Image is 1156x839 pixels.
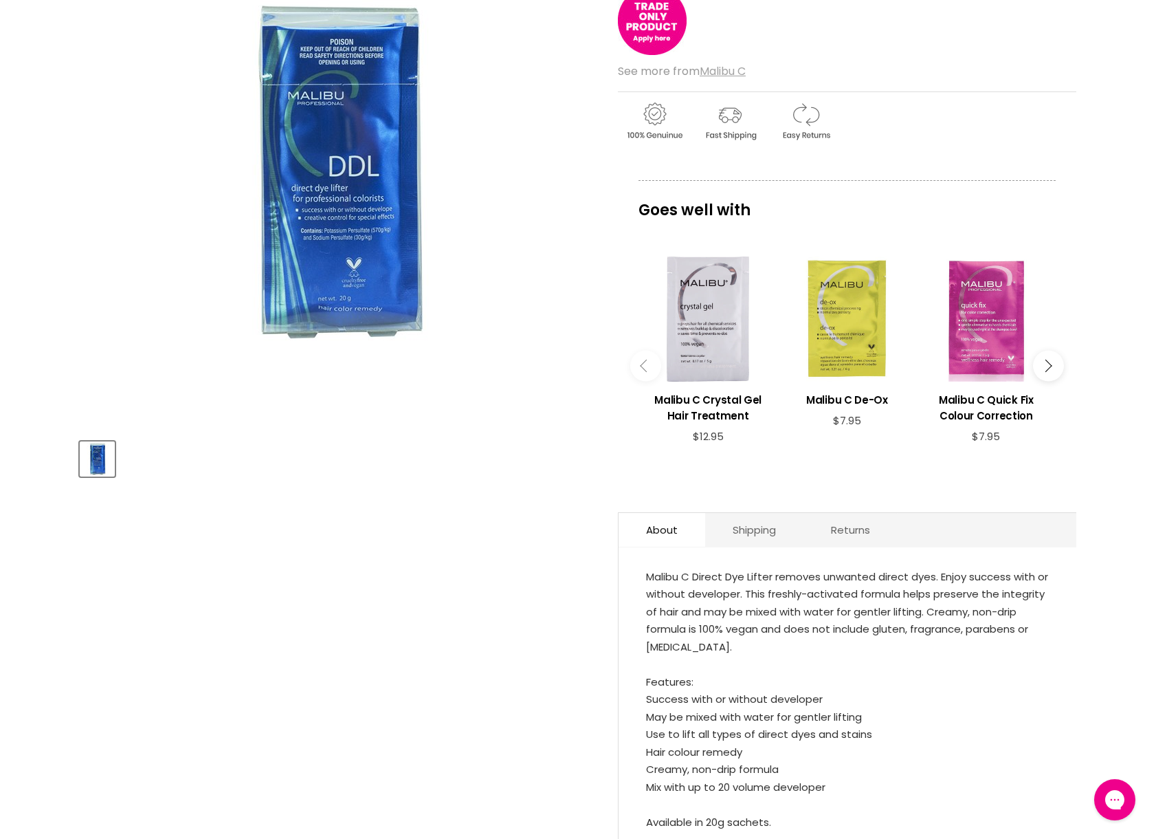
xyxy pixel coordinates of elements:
p: Goes well with [638,180,1056,226]
a: Returns [803,513,898,547]
h3: Malibu C Quick Fix Colour Correction [924,392,1049,424]
span: See more from [618,63,746,79]
div: Malibu C Direct Dye Lifter removes unwanted direct dyes. Enjoy success with or without developer.... [646,568,1049,831]
img: Malibu C Direct Dye Lifter [81,443,113,475]
span: $7.95 [833,413,861,428]
a: View product:Malibu C Quick Fix Colour Correction [924,382,1049,431]
a: View product:Malibu C De-Ox [784,382,909,415]
span: $7.95 [972,429,1000,444]
li: Creamy, non-drip formula [646,761,1049,778]
li: Use to lift all types of direct dyes and stains [646,726,1049,743]
li: Success with or without developer [646,690,1049,708]
li: Hair colour remedy [646,743,1049,761]
button: Malibu C Direct Dye Lifter [80,442,115,477]
li: Mix with up to 20 volume developer [646,778,1049,796]
img: shipping.gif [693,100,766,142]
div: Product thumbnails [78,437,595,477]
a: Shipping [705,513,803,547]
a: View product:Malibu C Crystal Gel Hair Treatment [645,382,770,431]
span: $12.95 [693,429,724,444]
img: returns.gif [769,100,842,142]
iframe: Gorgias live chat messenger [1087,774,1142,825]
h3: Malibu C De-Ox [784,392,909,408]
h3: Malibu C Crystal Gel Hair Treatment [645,392,770,424]
a: Malibu C [700,63,746,79]
img: genuine.gif [618,100,691,142]
li: May be mixed with water for gentler lifting [646,708,1049,726]
a: About [619,513,705,547]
